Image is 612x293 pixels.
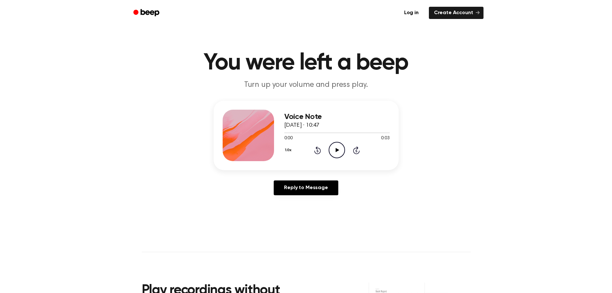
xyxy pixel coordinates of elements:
button: 1.0x [284,145,294,156]
a: Log in [398,5,425,20]
h3: Voice Note [284,113,390,121]
span: 0:00 [284,135,293,142]
span: [DATE] · 10:47 [284,123,320,128]
p: Turn up your volume and press play. [183,80,430,90]
a: Create Account [429,7,483,19]
a: Beep [129,7,165,19]
h1: You were left a beep [142,51,471,75]
span: 0:03 [381,135,389,142]
a: Reply to Message [274,180,338,195]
